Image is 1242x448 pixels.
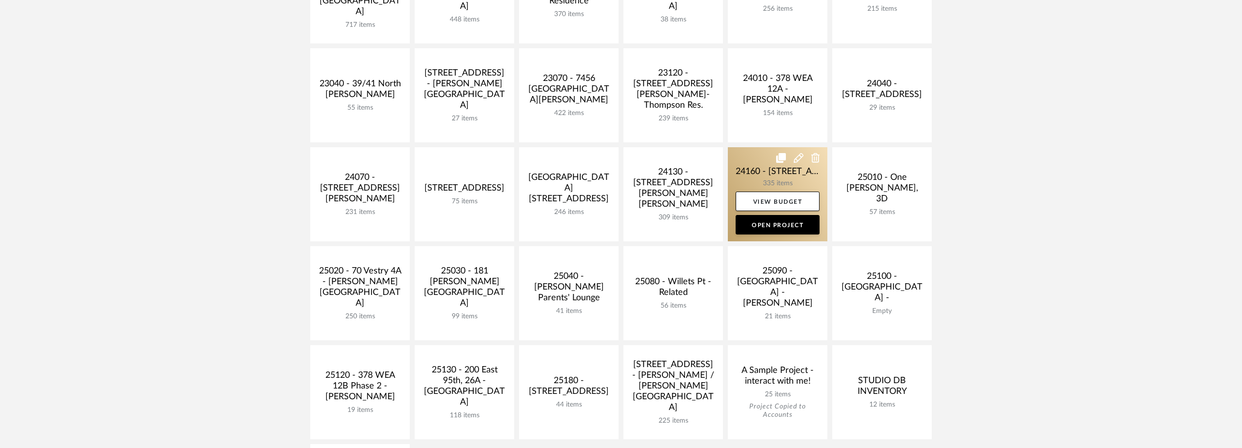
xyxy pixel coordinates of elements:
div: 370 items [527,10,611,19]
div: 25040 - [PERSON_NAME] Parents' Lounge [527,271,611,307]
div: 56 items [631,302,715,310]
div: [GEOGRAPHIC_DATA][STREET_ADDRESS] [527,172,611,208]
div: 25020 - 70 Vestry 4A - [PERSON_NAME][GEOGRAPHIC_DATA] [318,266,402,312]
div: 25080 - Willets Pt - Related [631,276,715,302]
div: [STREET_ADDRESS] [422,183,506,197]
div: 154 items [736,109,820,117]
div: [STREET_ADDRESS] - [PERSON_NAME][GEOGRAPHIC_DATA] [422,68,506,115]
div: 25130 - 200 East 95th, 26A - [GEOGRAPHIC_DATA] [422,365,506,411]
div: Project Copied to Accounts [736,403,820,419]
div: 29 items [840,104,924,112]
div: 225 items [631,417,715,425]
div: 23120 - [STREET_ADDRESS][PERSON_NAME]-Thompson Res. [631,68,715,115]
div: 118 items [422,411,506,420]
a: View Budget [736,192,820,211]
div: 57 items [840,208,924,216]
div: 24040 - [STREET_ADDRESS] [840,78,924,104]
div: 38 items [631,16,715,24]
div: 44 items [527,401,611,409]
div: 55 items [318,104,402,112]
div: 256 items [736,5,820,13]
div: 21 items [736,312,820,321]
div: 422 items [527,109,611,117]
div: 231 items [318,208,402,216]
div: 25 items [736,390,820,399]
div: 12 items [840,401,924,409]
div: 99 items [422,312,506,321]
div: 23040 - 39/41 North [PERSON_NAME] [318,78,402,104]
div: 25090 - [GEOGRAPHIC_DATA] - [PERSON_NAME] [736,266,820,312]
div: 41 items [527,307,611,315]
div: 250 items [318,312,402,321]
a: Open Project [736,215,820,234]
div: 27 items [422,115,506,123]
div: 246 items [527,208,611,216]
div: 239 items [631,115,715,123]
div: 215 items [840,5,924,13]
div: 24010 - 378 WEA 12A - [PERSON_NAME] [736,73,820,109]
div: Empty [840,307,924,315]
div: 23070 - 7456 [GEOGRAPHIC_DATA][PERSON_NAME] [527,73,611,109]
div: 717 items [318,21,402,29]
div: 24070 - [STREET_ADDRESS][PERSON_NAME] [318,172,402,208]
div: 19 items [318,406,402,414]
div: 25030 - 181 [PERSON_NAME][GEOGRAPHIC_DATA] [422,266,506,312]
div: 25100 - [GEOGRAPHIC_DATA] - [840,271,924,307]
div: 25120 - 378 WEA 12B Phase 2 - [PERSON_NAME] [318,370,402,406]
div: 24130 - [STREET_ADDRESS][PERSON_NAME][PERSON_NAME] [631,167,715,214]
div: 75 items [422,197,506,206]
div: STUDIO DB INVENTORY [840,375,924,401]
div: 309 items [631,214,715,222]
div: 448 items [422,16,506,24]
div: 25180 - [STREET_ADDRESS] [527,375,611,401]
div: A Sample Project - interact with me! [736,365,820,390]
div: 25010 - One [PERSON_NAME], 3D [840,172,924,208]
div: [STREET_ADDRESS] - [PERSON_NAME] / [PERSON_NAME][GEOGRAPHIC_DATA] [631,359,715,417]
